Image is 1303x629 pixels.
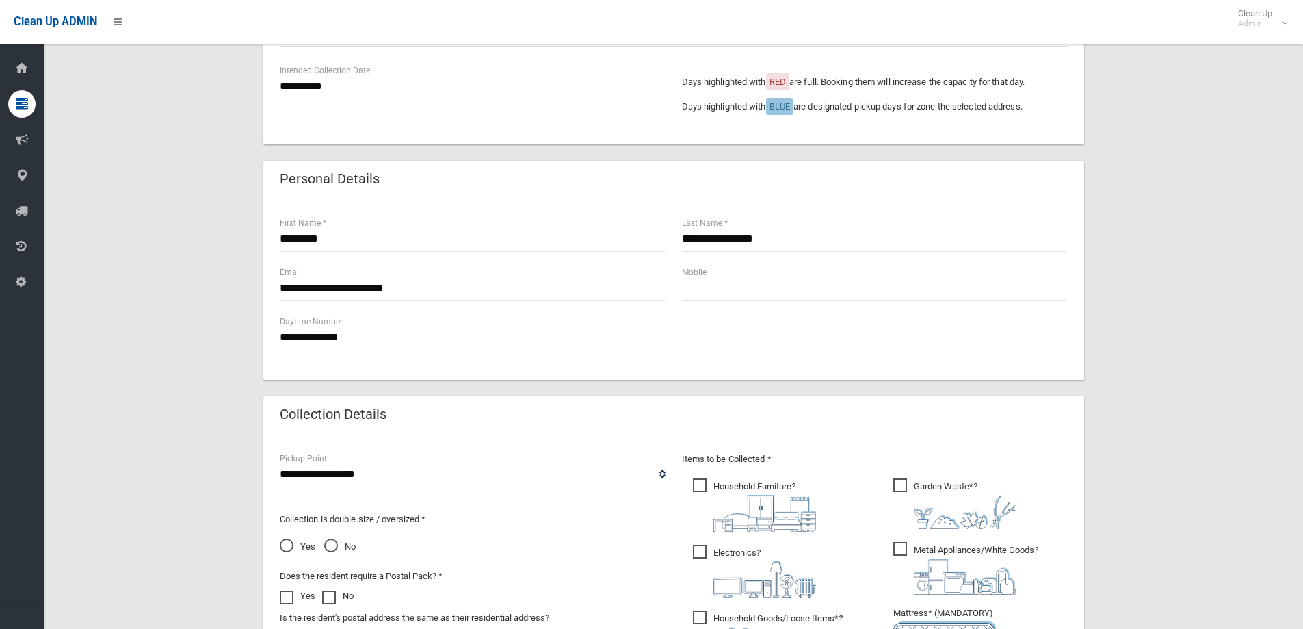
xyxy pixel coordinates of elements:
[893,542,1038,595] span: Metal Appliances/White Goods
[280,610,549,626] label: Is the resident's postal address the same as their residential address?
[682,74,1068,90] p: Days highlighted with are full. Booking them will increase the capacity for that day.
[914,495,1016,529] img: 4fd8a5c772b2c999c83690221e5242e0.png
[682,451,1068,467] p: Items to be Collected *
[693,478,816,532] span: Household Furniture
[769,77,786,87] span: RED
[263,401,403,428] header: Collection Details
[324,539,356,555] span: No
[914,545,1038,595] i: ?
[263,166,396,192] header: Personal Details
[14,15,97,28] span: Clean Up ADMIN
[713,548,816,598] i: ?
[280,568,443,585] label: Does the resident require a Postal Pack? *
[893,478,1016,529] span: Garden Waste*
[322,588,354,604] label: No
[713,561,816,598] img: 394712a680b73dbc3d2a6a3a7ffe5a07.png
[713,481,816,532] i: ?
[280,511,666,528] p: Collection is double size / oversized *
[693,545,816,598] span: Electronics
[914,481,1016,529] i: ?
[1231,8,1286,29] span: Clean Up
[769,101,790,112] span: BLUE
[713,495,816,532] img: aa9efdbe659d29b613fca23ba79d85cb.png
[914,559,1016,595] img: 36c1b0289cb1767239cdd3de9e694f19.png
[280,588,315,604] label: Yes
[1238,18,1272,29] small: Admin
[280,539,315,555] span: Yes
[682,99,1068,115] p: Days highlighted with are designated pickup days for zone the selected address.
